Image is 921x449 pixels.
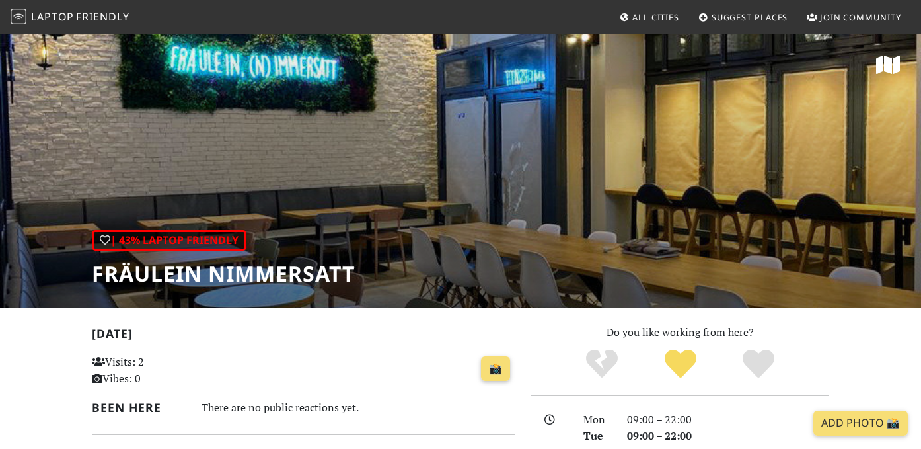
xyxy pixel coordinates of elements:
[92,261,355,286] h1: Fräulein Nimmersatt
[801,5,906,29] a: Join Community
[11,9,26,24] img: LaptopFriendly
[92,354,223,388] p: Visits: 2 Vibes: 0
[813,411,908,436] a: Add Photo 📸
[575,428,619,445] div: Tue
[719,348,798,381] div: Definitely!
[820,11,901,23] span: Join Community
[531,324,829,341] p: Do you like working from here?
[632,11,679,23] span: All Cities
[641,348,719,381] div: Yes
[619,411,837,429] div: 09:00 – 22:00
[92,327,515,346] h2: [DATE]
[619,428,837,445] div: 09:00 – 22:00
[76,9,129,24] span: Friendly
[11,6,129,29] a: LaptopFriendly LaptopFriendly
[712,11,788,23] span: Suggest Places
[481,356,510,382] a: 📸
[614,5,684,29] a: All Cities
[92,401,186,415] h2: Been here
[575,411,619,429] div: Mon
[693,5,793,29] a: Suggest Places
[202,398,515,417] div: There are no public reactions yet.
[562,348,641,381] div: No
[31,9,74,24] span: Laptop
[92,230,246,251] div: | 43% Laptop Friendly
